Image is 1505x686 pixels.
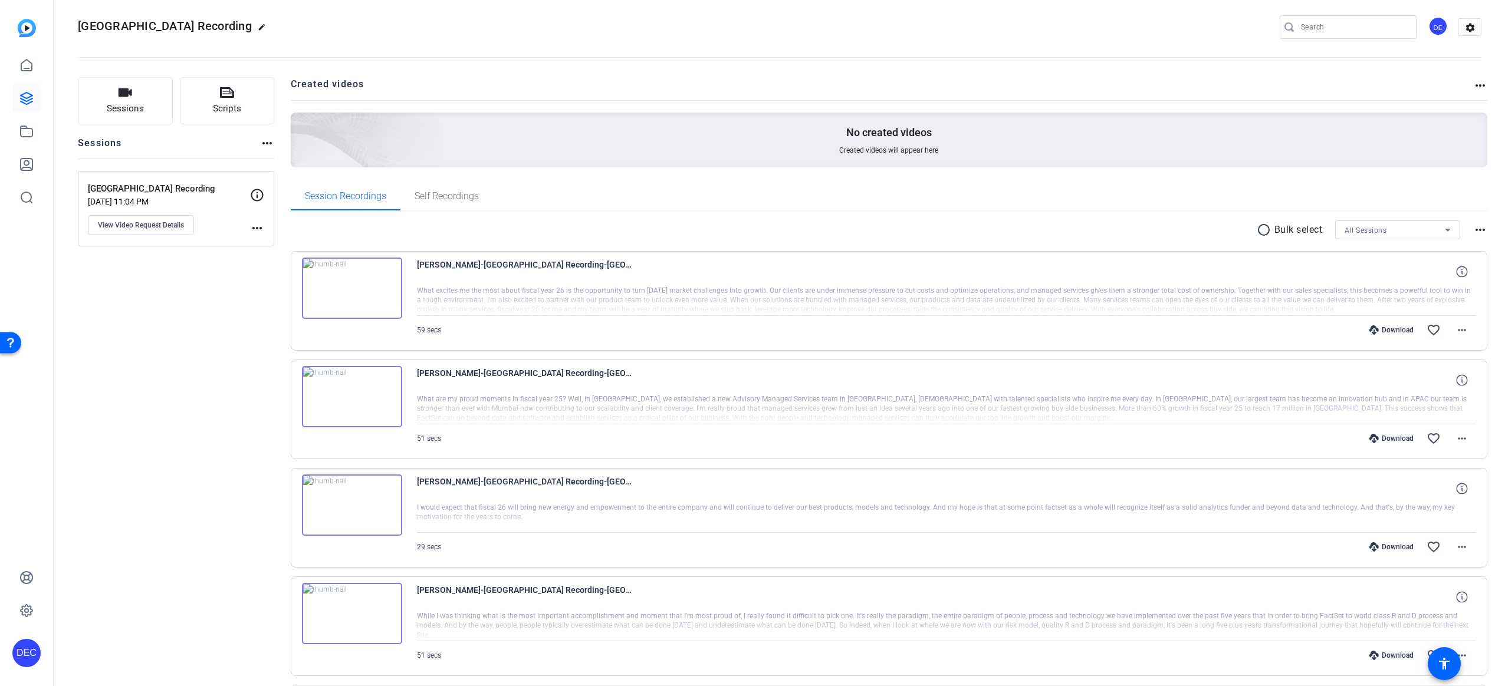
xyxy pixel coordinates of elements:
span: 59 secs [417,326,441,334]
span: [PERSON_NAME]-[GEOGRAPHIC_DATA] Recording-[GEOGRAPHIC_DATA] Recording-1757598133099-webcam [417,258,635,286]
mat-icon: radio_button_unchecked [1257,223,1274,237]
img: thumb-nail [302,583,402,644]
mat-icon: settings [1458,19,1482,37]
img: thumb-nail [302,474,402,536]
p: No created videos [846,126,932,140]
img: blue-gradient.svg [18,19,36,37]
mat-icon: favorite_border [1427,323,1441,337]
button: Scripts [180,77,275,124]
p: [GEOGRAPHIC_DATA] Recording [88,182,250,196]
p: Bulk select [1274,223,1323,237]
mat-icon: accessibility [1437,657,1451,671]
input: Search [1301,20,1407,34]
mat-icon: more_horiz [1455,323,1469,337]
div: DE [1428,17,1448,36]
span: 51 secs [417,434,441,443]
mat-icon: more_horiz [1455,431,1469,446]
h2: Created videos [291,77,1474,100]
img: thumb-nail [302,258,402,319]
div: DEC [12,639,41,667]
mat-icon: more_horiz [260,136,274,150]
h2: Sessions [78,136,122,159]
span: 29 secs [417,543,441,551]
ngx-avatar: David Edric Collado [1428,17,1449,37]
mat-icon: more_horiz [1473,78,1487,93]
button: Sessions [78,77,173,124]
span: 51 secs [417,651,441,659]
mat-icon: favorite_border [1427,540,1441,554]
img: thumb-nail [302,366,402,427]
div: Download [1363,542,1419,552]
mat-icon: favorite_border [1427,648,1441,662]
div: Download [1363,434,1419,443]
mat-icon: more_horiz [250,221,264,235]
span: View Video Request Details [98,220,184,230]
div: Download [1363,651,1419,660]
mat-icon: more_horiz [1473,223,1487,237]
mat-icon: edit [258,23,272,37]
span: Session Recordings [305,192,386,201]
span: [PERSON_NAME]-[GEOGRAPHIC_DATA] Recording-[GEOGRAPHIC_DATA] Recording-1757575948367-webcam [417,474,635,503]
span: [PERSON_NAME]-[GEOGRAPHIC_DATA] Recording-[GEOGRAPHIC_DATA] Recording-1757597956187-webcam [417,366,635,394]
mat-icon: favorite_border [1427,431,1441,446]
button: View Video Request Details [88,215,194,235]
span: Self Recordings [415,192,479,201]
span: Created videos will appear here [839,146,938,155]
p: [DATE] 11:04 PM [88,197,250,206]
div: Download [1363,325,1419,335]
span: Sessions [107,102,144,116]
span: Scripts [213,102,241,116]
span: [PERSON_NAME]-[GEOGRAPHIC_DATA] Recording-[GEOGRAPHIC_DATA] Recording-1757575748749-webcam [417,583,635,611]
mat-icon: more_horiz [1455,648,1469,662]
mat-icon: more_horiz [1455,540,1469,554]
span: [GEOGRAPHIC_DATA] Recording [78,19,252,33]
span: All Sessions [1345,226,1386,235]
